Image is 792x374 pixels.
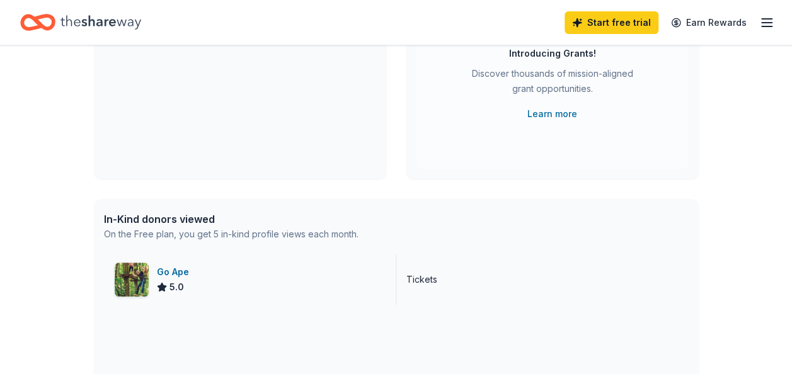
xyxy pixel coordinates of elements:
[115,263,149,297] img: Image for Go Ape
[157,264,194,280] div: Go Ape
[20,8,141,37] a: Home
[406,272,437,287] div: Tickets
[169,280,184,295] span: 5.0
[104,227,359,242] div: On the Free plan, you get 5 in-kind profile views each month.
[527,106,577,122] a: Learn more
[467,66,638,101] div: Discover thousands of mission-aligned grant opportunities.
[663,11,754,34] a: Earn Rewards
[104,212,359,227] div: In-Kind donors viewed
[565,11,658,34] a: Start free trial
[509,46,596,61] div: Introducing Grants!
